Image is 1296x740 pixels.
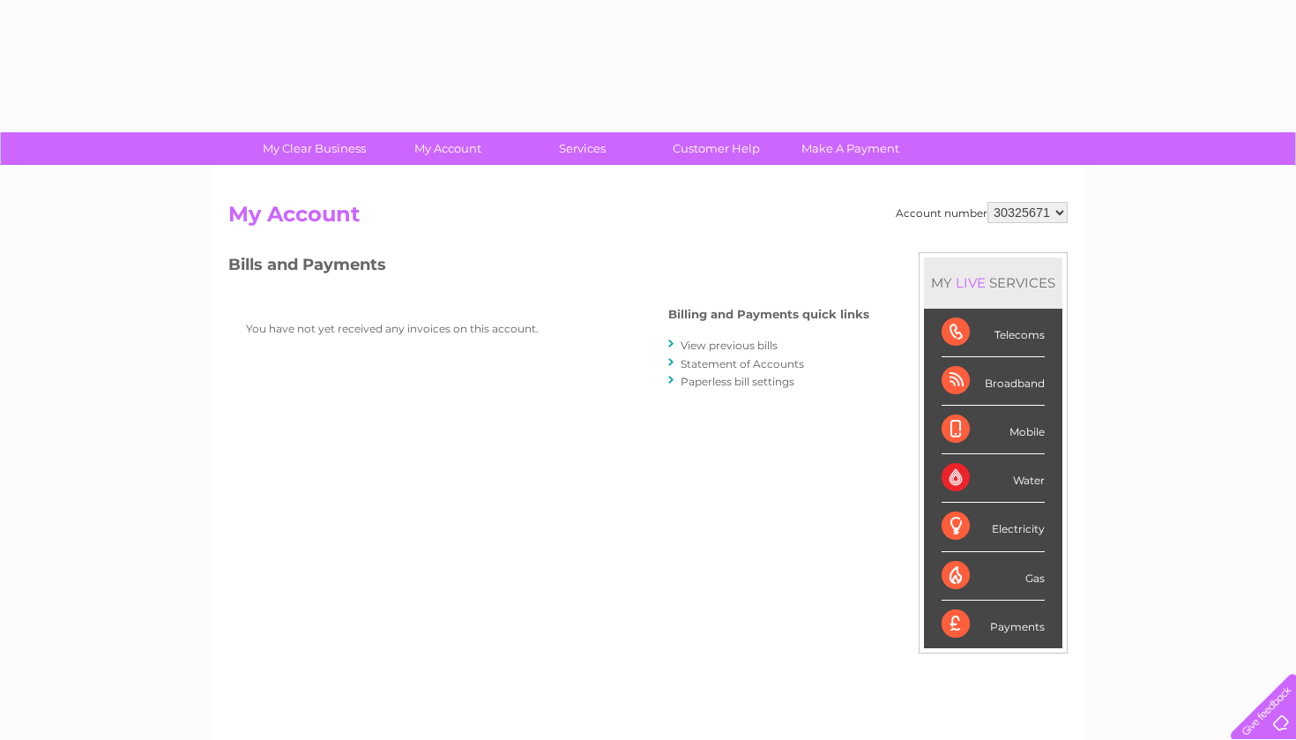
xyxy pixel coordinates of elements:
div: Gas [942,552,1045,601]
div: LIVE [952,274,989,291]
a: Statement of Accounts [681,357,804,370]
a: My Account [376,132,521,165]
div: Mobile [942,406,1045,454]
h4: Billing and Payments quick links [668,308,869,321]
div: Electricity [942,503,1045,551]
h3: Bills and Payments [228,252,869,283]
a: Services [510,132,655,165]
a: Paperless bill settings [681,375,794,388]
a: Customer Help [644,132,789,165]
a: View previous bills [681,339,778,352]
div: MY SERVICES [924,258,1062,308]
div: Broadband [942,357,1045,406]
h2: My Account [228,202,1068,235]
div: Water [942,454,1045,503]
a: My Clear Business [242,132,387,165]
div: Account number [896,202,1068,223]
div: Payments [942,601,1045,648]
div: Telecoms [942,309,1045,357]
p: You have not yet received any invoices on this account. [246,320,599,337]
a: Make A Payment [778,132,923,165]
